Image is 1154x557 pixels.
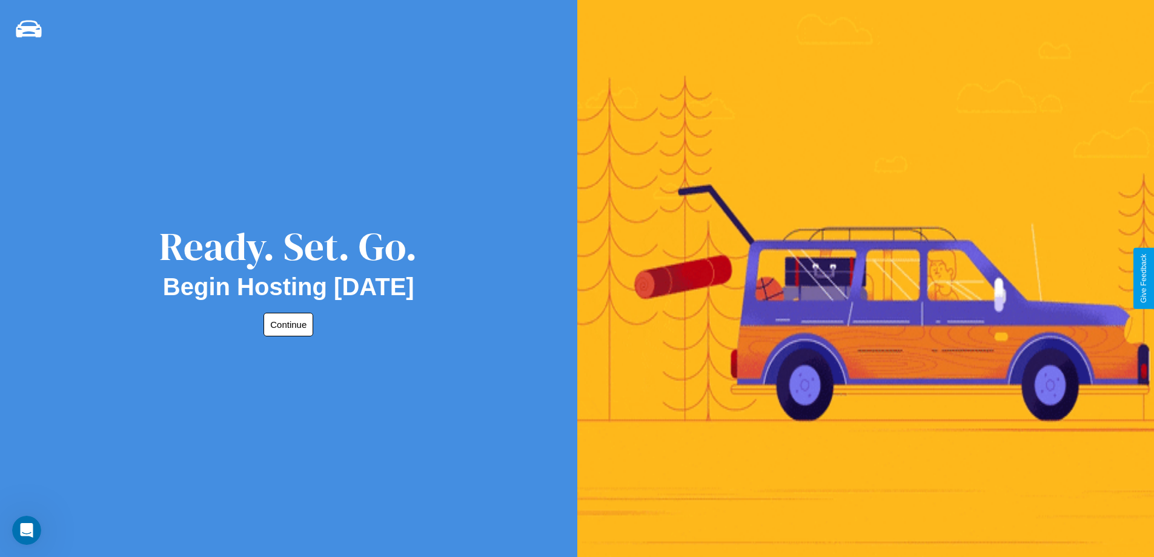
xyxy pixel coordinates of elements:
button: Continue [264,313,313,336]
div: Give Feedback [1139,254,1148,303]
div: Ready. Set. Go. [159,219,417,273]
iframe: Intercom live chat [12,516,41,545]
h2: Begin Hosting [DATE] [163,273,414,301]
